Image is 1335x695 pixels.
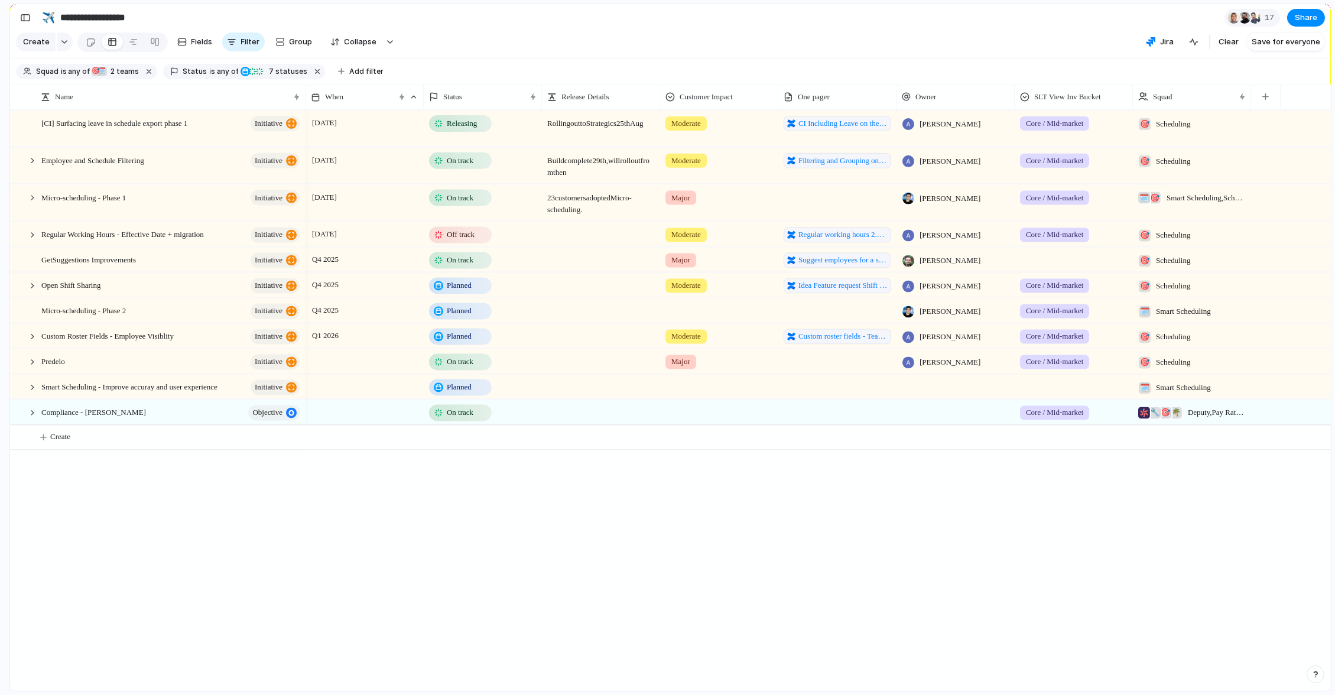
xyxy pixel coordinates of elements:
div: 🎯 [1139,155,1151,167]
button: initiative [251,152,300,168]
span: [PERSON_NAME] [920,306,980,317]
span: On track [447,356,473,368]
span: any of [216,66,239,77]
span: Scheduling [1156,155,1191,167]
span: Q4 2025 [309,278,342,292]
span: GetSuggestions Improvements [41,252,136,266]
span: is [210,66,216,77]
span: [DATE] [309,116,340,130]
span: Release Details [561,91,609,103]
span: initiative [255,226,282,243]
span: Smart Scheduling - Improve accuray and user experience [41,379,217,393]
button: initiative [251,278,300,293]
span: Filter [241,36,260,48]
span: Q4 2025 [309,303,342,317]
a: Filtering and Grouping on the schedule [784,152,891,168]
div: 🎯 [1139,229,1151,241]
span: Micro-scheduling - Phase 1 [41,190,126,203]
span: Add filter [349,66,384,77]
span: Moderate [671,229,701,241]
span: Q4 2025 [309,252,342,267]
span: Status [443,91,462,103]
span: Fields [191,36,213,48]
button: Add filter [331,63,391,80]
button: initiative [251,379,300,395]
span: Regular working hours 2.0 pre-migration improvements [798,229,888,241]
span: Micro-scheduling - Phase 2 [41,303,126,317]
span: [DATE] [309,190,340,204]
span: Major [671,356,690,368]
span: 23 customers adopted Micro-scheduling. [543,185,660,215]
span: Planned [447,280,472,291]
button: initiative [251,354,300,369]
span: [PERSON_NAME] [920,229,980,241]
a: Suggest employees for a shift v2 [784,252,891,268]
span: [PERSON_NAME] [920,255,980,267]
span: Custom Roster Fields - Employee Visiblity [41,329,174,342]
span: Rolling out to Strategics 25th Aug [543,111,660,129]
span: Idea Feature request Shift sharing to other locations within the business [798,280,888,291]
span: On track [447,254,473,266]
div: 🎯 [1149,191,1161,203]
span: On track [447,191,473,203]
span: [PERSON_NAME] [920,356,980,368]
span: Scheduling [1156,280,1191,292]
span: Scheduling [1156,255,1191,267]
div: 🎯 [1139,255,1151,267]
span: Smart Scheduling [1156,306,1211,317]
button: ✈️ [39,8,58,27]
button: 🎯🗓️2 teams [91,65,142,78]
span: Status [183,66,207,77]
span: initiative [255,252,282,268]
span: [PERSON_NAME] [920,192,980,204]
span: initiative [255,115,282,132]
button: initiative [251,190,300,205]
span: When [325,91,343,103]
span: Jira [1160,36,1174,48]
span: initiative [255,277,282,294]
span: Collapse [345,36,377,48]
span: is [61,66,67,77]
span: initiative [255,379,282,395]
span: Scheduling [1156,356,1191,368]
span: Q1 2026 [309,329,342,343]
div: 🎯 [1159,407,1171,418]
button: Create [16,33,56,51]
span: teams [108,66,139,77]
span: Suggest employees for a shift v2 [798,254,888,266]
span: Group [290,36,313,48]
span: [PERSON_NAME] [920,331,980,343]
span: Squad [36,66,59,77]
span: [PERSON_NAME] [920,280,980,292]
button: Collapse [323,33,383,51]
span: SLT View Inv Bucket [1034,91,1101,103]
span: Off track [447,229,475,241]
button: Fields [173,33,217,51]
div: ✈️ [42,9,55,25]
span: Scheduling [1156,331,1191,343]
span: Core / Mid-market [1026,154,1083,166]
span: initiative [255,353,282,370]
button: initiative [251,329,300,344]
span: Core / Mid-market [1026,356,1083,368]
span: Squad [1153,91,1172,103]
span: [DATE] [309,152,340,167]
button: 7 statuses [239,65,310,78]
span: Regular Working Hours - Effective Date + migration [41,227,204,241]
span: Create [23,36,50,48]
div: 🎯 [1139,356,1151,368]
span: Core / Mid-market [1026,305,1083,317]
div: 🗓️ [1139,382,1151,394]
span: 7 [265,67,275,76]
span: Create [50,431,70,443]
span: Moderate [671,154,701,166]
div: 🎯 [1139,280,1151,292]
span: Core / Mid-market [1026,330,1083,342]
span: Scheduling [1156,229,1191,241]
span: any of [67,66,90,77]
span: Moderate [671,118,701,129]
div: 🔧 [1149,407,1161,418]
span: On track [447,154,473,166]
button: isany of [59,65,92,78]
span: initiative [255,189,282,206]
